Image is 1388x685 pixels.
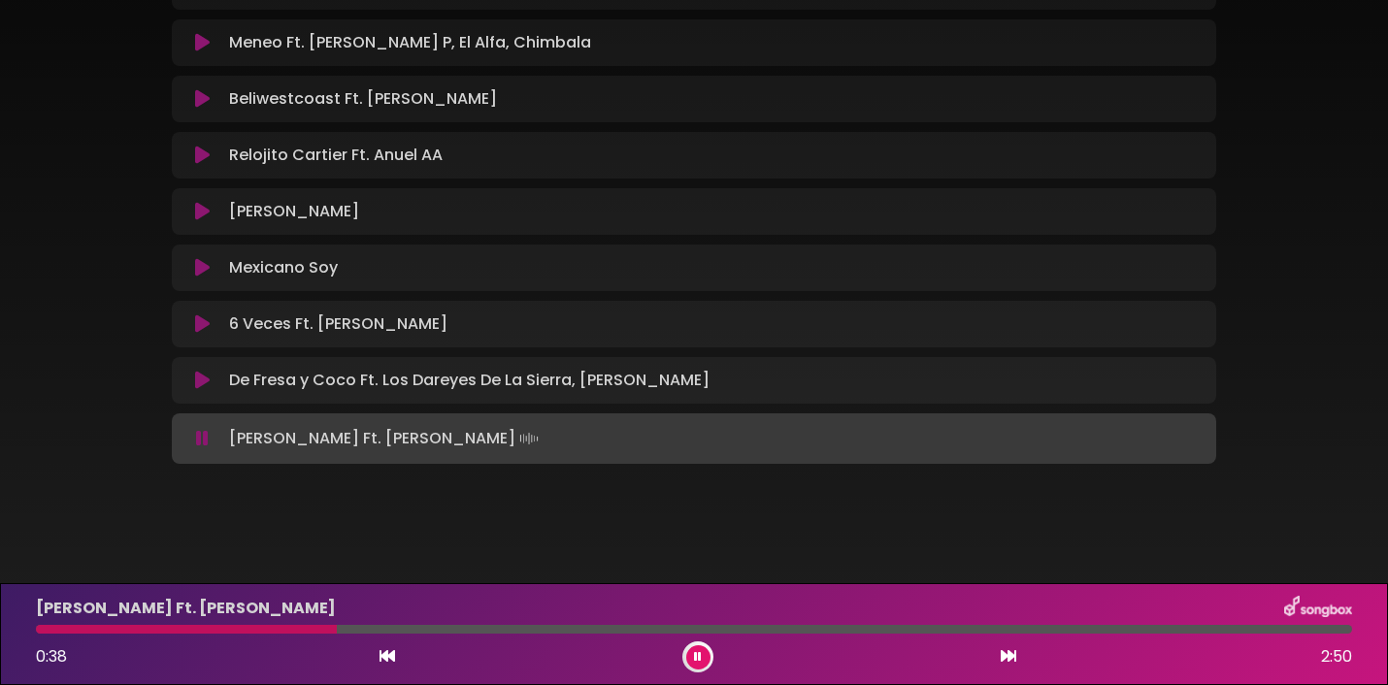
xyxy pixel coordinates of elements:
p: Relojito Cartier Ft. Anuel AA [229,144,443,167]
p: 6 Veces Ft. [PERSON_NAME] [229,312,447,336]
p: Meneo Ft. [PERSON_NAME] P, El Alfa, Chimbala [229,31,591,54]
p: Beliwestcoast Ft. [PERSON_NAME] [229,87,497,111]
img: waveform4.gif [515,425,543,452]
p: [PERSON_NAME] Ft. [PERSON_NAME] [229,425,543,452]
p: De Fresa y Coco Ft. Los Dareyes De La Sierra, [PERSON_NAME] [229,369,710,392]
p: Mexicano Soy [229,256,338,279]
p: [PERSON_NAME] [229,200,359,223]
